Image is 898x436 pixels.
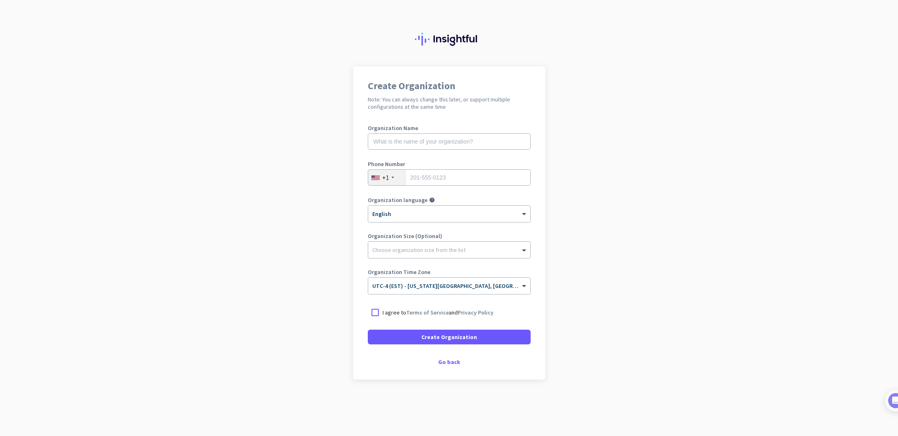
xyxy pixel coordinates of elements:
input: 201-555-0123 [368,169,531,186]
h2: Note: You can always change this later, or support multiple configurations at the same time [368,96,531,110]
a: Privacy Policy [458,309,493,316]
button: Create Organization [368,330,531,344]
span: Create Organization [421,333,477,341]
label: Phone Number [368,161,531,167]
img: Insightful [415,33,484,46]
label: Organization Name [368,125,531,131]
input: What is the name of your organization? [368,133,531,150]
label: Organization Time Zone [368,269,531,275]
h1: Create Organization [368,81,531,91]
label: Organization Size (Optional) [368,233,531,239]
i: help [429,197,435,203]
label: Organization language [368,197,428,203]
div: Go back [368,359,531,365]
p: I agree to and [383,308,493,317]
div: +1 [382,173,389,182]
a: Terms of Service [406,309,449,316]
